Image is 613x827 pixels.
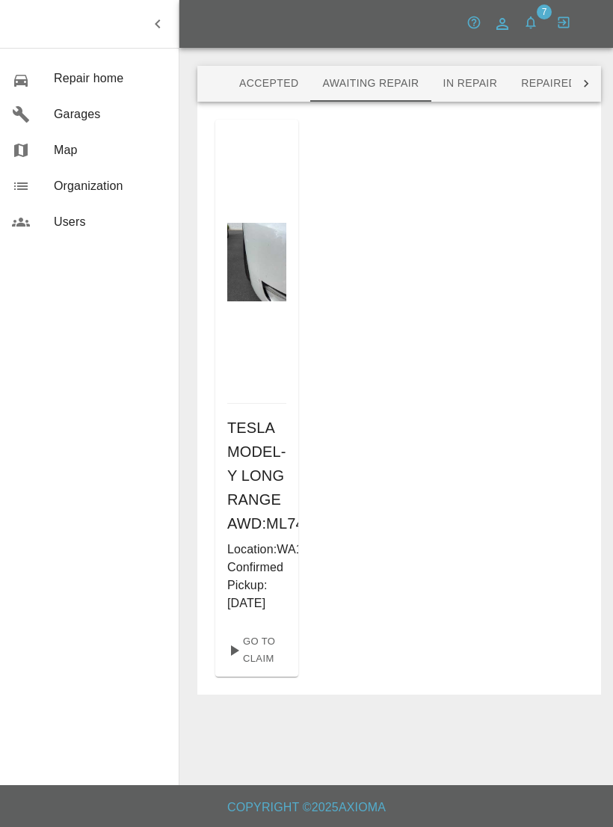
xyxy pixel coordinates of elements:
h6: Copyright © 2025 Axioma [12,797,601,818]
p: Confirmed Pickup: [DATE] [227,559,286,612]
button: Awaiting Repair [310,66,431,102]
p: Location: WA159JT [227,541,286,559]
span: 7 [537,4,552,19]
span: Repair home [54,70,167,87]
a: Go To Claim [221,630,292,671]
button: In Repair [431,66,510,102]
button: Accepted [227,66,310,102]
span: Map [54,141,167,159]
span: Organization [54,177,167,195]
span: Garages [54,105,167,123]
span: Users [54,213,167,231]
h6: TESLA MODEL-Y LONG RANGE AWD : ML74YTJ [227,416,286,535]
button: Repaired [509,66,588,102]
